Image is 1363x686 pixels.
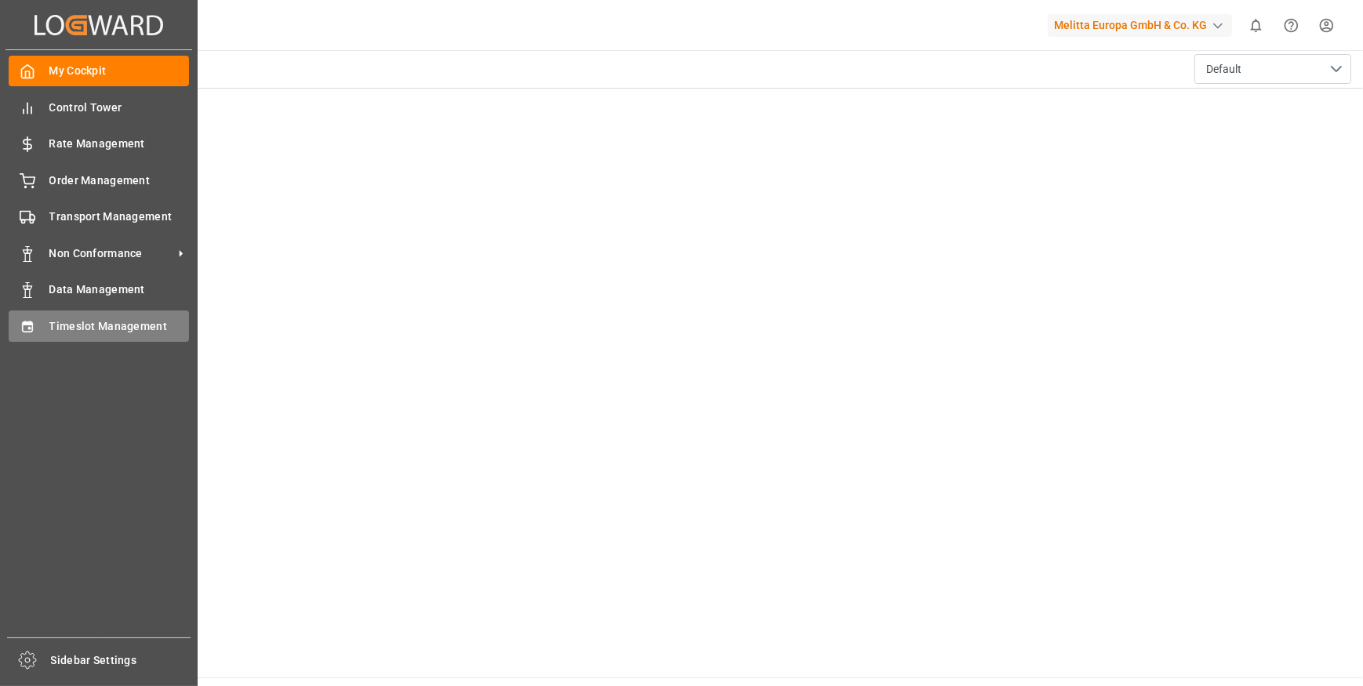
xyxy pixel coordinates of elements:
[9,165,189,195] a: Order Management
[49,100,190,116] span: Control Tower
[9,129,189,159] a: Rate Management
[49,136,190,152] span: Rate Management
[9,201,189,232] a: Transport Management
[9,56,189,86] a: My Cockpit
[49,63,190,79] span: My Cockpit
[1206,61,1241,78] span: Default
[1048,10,1238,40] button: Melitta Europa GmbH & Co. KG
[49,318,190,335] span: Timeslot Management
[51,652,191,669] span: Sidebar Settings
[9,310,189,341] a: Timeslot Management
[49,245,173,262] span: Non Conformance
[1194,54,1351,84] button: open menu
[49,281,190,298] span: Data Management
[9,274,189,305] a: Data Management
[1238,8,1274,43] button: show 0 new notifications
[1048,14,1232,37] div: Melitta Europa GmbH & Co. KG
[9,92,189,122] a: Control Tower
[1274,8,1309,43] button: Help Center
[49,209,190,225] span: Transport Management
[49,172,190,189] span: Order Management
